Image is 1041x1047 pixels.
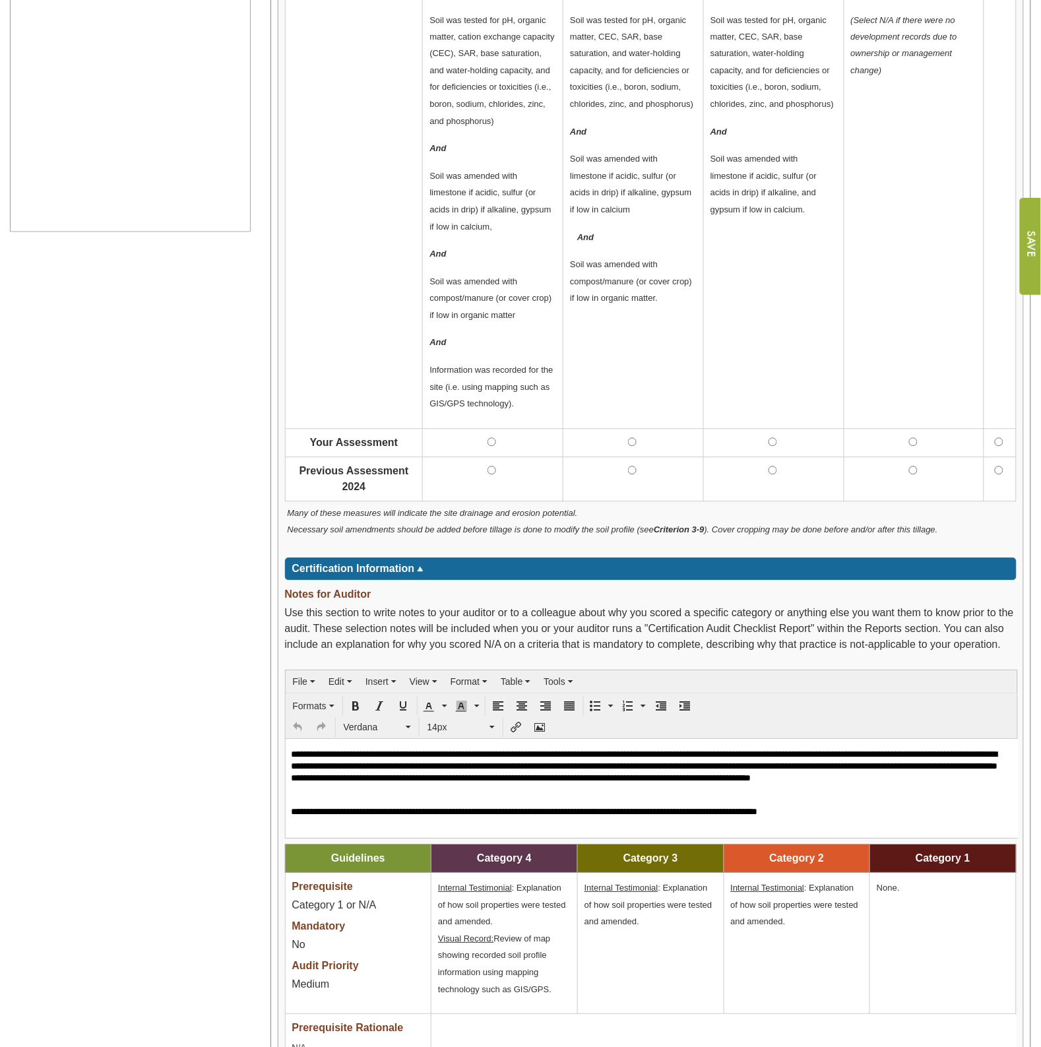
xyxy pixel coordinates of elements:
div: Font Family [338,718,417,738]
span: Guidelines [331,853,385,864]
span: Soil was amended with limestone if acidic, sulfur (or acids in drip) if alkaline, gypsum if low i... [570,154,691,215]
div: Insert/edit link [505,718,528,738]
td: Category 2 [724,845,870,873]
span: Soil was tested for pH, organic matter, CEC, SAR, base saturation, and water-holding capacity, an... [570,15,693,110]
span: Soil was tested for pH, organic matter, CEC, SAR, base saturation, water-holding capacity, and fo... [710,15,834,110]
span: Information was recorded for the site (i.e. using mapping such as GIS/GPS technology). [429,365,553,409]
em: And [570,127,586,137]
div: Notes for Auditor [285,587,1017,606]
span: Verdana [344,721,403,734]
span: (Select N/A if there were no development records due to ownership or management change) [851,15,957,76]
span: None. [877,883,900,893]
span: : Explanation of how soil properties were tested and amended. [584,883,712,927]
u: Visual Record: [438,934,493,944]
div: Use this section to write notes to your auditor or to a colleague about why you scored a specific... [285,606,1017,660]
em: And [577,233,594,243]
div: Align right [535,697,557,716]
span: And [710,127,727,137]
div: Insert/edit image [529,718,552,738]
span: Previous Assessment 2024 [300,466,409,493]
span: View [410,677,429,687]
span: Soil was amended with limestone if acidic, sulfur (or acids in drip) if alkaline, and gypsum if l... [710,154,817,215]
span: Category 1 or N/A [292,900,377,911]
span: Necessary soil amendments should be added before tillage is done to modify the soil profile (see ... [288,525,938,535]
span: Your Assessment [310,437,398,449]
input: Submit [1019,198,1041,295]
div: Text color [420,697,451,716]
td: Category 3 [577,845,724,873]
div: Bullet list [586,697,617,716]
span: Insert [365,677,389,687]
div: Justify [559,697,581,716]
em: And [429,249,446,259]
div: Click to toggle certification information [285,558,1017,581]
span: Many of these measures will indicate the site drainage and erosion potential. [288,509,578,519]
span: Formats [293,701,327,712]
div: Undo [287,718,309,738]
span: Soil was amended with limestone if acidic, sulfur (or acids in drip) if alkaline, gypsum if low i... [429,172,551,232]
div: Bold [345,697,367,716]
td: Category 4 [431,845,578,873]
span: : Explanation of how soil properties were tested and amended. [731,883,859,927]
span: Tools [544,677,565,687]
span: Internal Testimonial [731,883,805,893]
div: Align center [511,697,534,716]
img: sort_arrow_up.gif [417,567,424,572]
div: Numbered list [618,697,649,716]
div: Background color [452,697,483,716]
span: Mandatory [292,921,346,932]
span: Soil was tested for pH, organic matter, cation exchange capacity (CEC), SAR, base saturation, and... [429,15,554,127]
iframe: Rich Text Area. Press ALT-F9 for menu. Press ALT-F10 for toolbar. Press ALT-0 for help [286,740,1018,839]
span: Format [451,677,480,687]
span: Prerequisite Rationale [292,1023,404,1034]
span: Edit [329,677,344,687]
td: Category 1 [870,845,1017,873]
strong: Criterion 3-9 [654,525,705,535]
span: Internal Testimonial [584,883,658,893]
span: Review of map showing recorded soil profile information using mapping technology such as GIS/GPS. [438,934,552,995]
span: 14px [427,721,487,734]
span: Soil was amended with compost/manure (or cover crop) if low in organic matter [429,277,552,321]
div: Italic [369,697,391,716]
span: Audit Priority [292,961,359,972]
span: Certification Information [292,563,415,575]
span: Medium [292,979,330,990]
span: Prerequisite [292,881,353,893]
div: Font Sizes [422,718,501,738]
span: Soil was amended with compost/manure (or cover crop) if low in organic matter. [570,260,692,303]
span: File [293,677,308,687]
span: Table [501,677,522,687]
div: Increase indent [674,697,697,716]
u: Internal Testimonial [438,883,512,893]
em: And [429,338,446,348]
div: Decrease indent [650,697,673,716]
div: Underline [393,697,415,716]
span: No [292,939,305,951]
div: Redo [311,718,333,738]
em: And [429,144,446,154]
div: Align left [488,697,510,716]
span: : Explanation of how soil properties were tested and amended. [438,883,566,927]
